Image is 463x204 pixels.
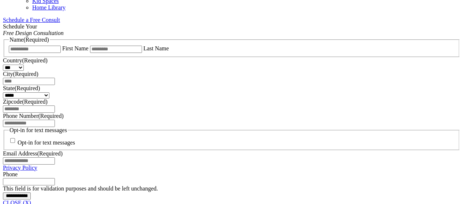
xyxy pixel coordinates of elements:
[3,71,38,77] label: City
[3,150,63,157] label: Email Address
[62,45,89,51] label: First Name
[3,113,64,119] label: Phone Number
[23,36,49,43] span: (Required)
[143,45,169,51] label: Last Name
[3,23,64,36] span: Schedule Your
[3,99,48,105] label: Zipcode
[3,85,40,91] label: State
[3,17,60,23] a: Schedule a Free Consult (opens a dropdown menu)
[3,171,18,177] label: Phone
[3,185,460,192] div: This field is for validation purposes and should be left unchanged.
[13,71,38,77] span: (Required)
[22,99,47,105] span: (Required)
[37,150,63,157] span: (Required)
[22,57,47,63] span: (Required)
[3,165,37,171] a: Privacy Policy
[38,113,63,119] span: (Required)
[15,85,40,91] span: (Required)
[32,4,66,11] a: Home Library
[9,36,50,43] legend: Name
[18,139,75,146] label: Opt-in for text messages
[3,57,48,63] label: Country
[3,30,64,36] em: Free Design Consultation
[9,127,68,134] legend: Opt-in for text messages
